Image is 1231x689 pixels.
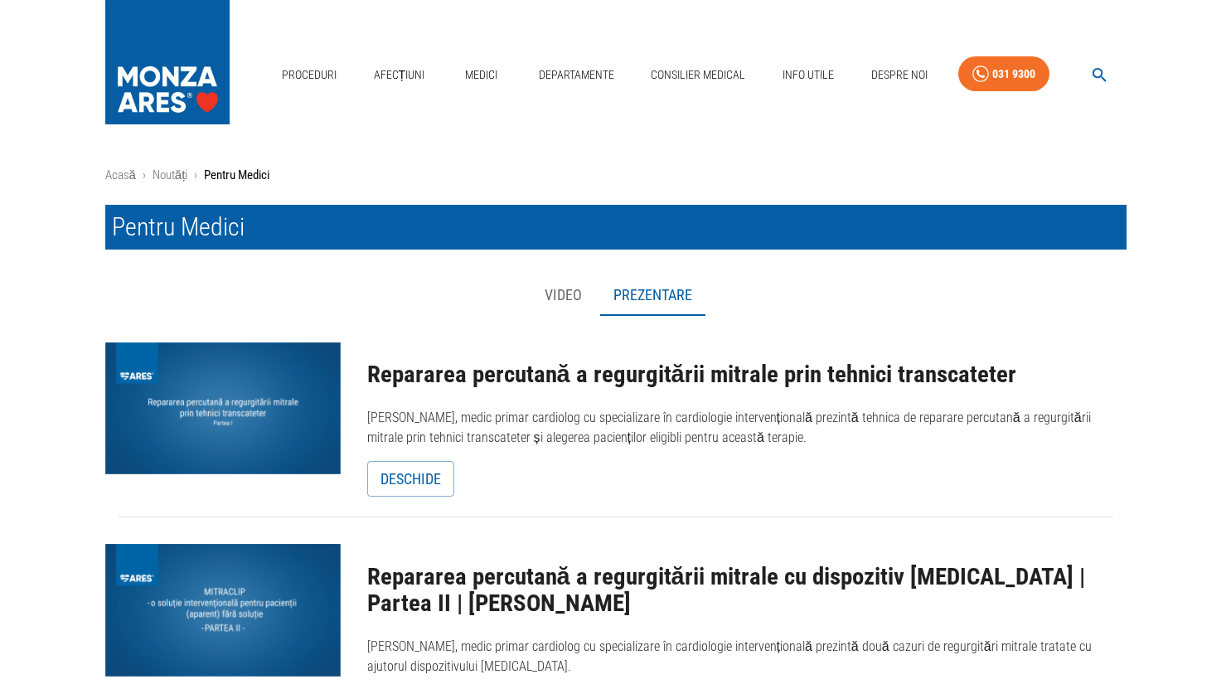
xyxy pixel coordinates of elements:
[105,166,1127,185] nav: breadcrumb
[367,564,1127,616] h2: Repararea percutană a regurgitării mitrale cu dispozitiv [MEDICAL_DATA] | Partea II | [PERSON_NAME]
[153,167,188,182] a: Noutăți
[105,205,1127,250] h1: Pentru Medici
[367,408,1127,448] p: [PERSON_NAME], medic primar cardiolog cu specializare în cardiologie intervențională prezintă teh...
[367,361,1127,388] h2: Repararea percutană a regurgitării mitrale prin tehnici transcateter
[865,58,934,92] a: Despre Noi
[105,342,341,475] img: Repararea percutană a regurgitării mitrale prin tehnici transcateter
[367,461,454,497] a: Deschide
[105,544,341,677] img: Repararea percutană a regurgitării mitrale cu dispozitiv Mitraclip | Partea II | Dr. Iulian Călin
[367,637,1127,677] p: [PERSON_NAME], medic primar cardiolog cu specializare în cardiologie intervențională prezintă dou...
[143,166,146,185] li: ›
[644,58,752,92] a: Consilier Medical
[194,166,197,185] li: ›
[367,58,432,92] a: Afecțiuni
[532,58,621,92] a: Departamente
[992,64,1035,85] div: 031 9300
[275,58,343,92] a: Proceduri
[455,58,508,92] a: Medici
[105,167,136,182] a: Acasă
[958,56,1049,92] a: 031 9300
[600,276,705,316] button: Prezentare
[526,276,600,316] button: Video
[204,166,269,185] p: Pentru Medici
[776,58,841,92] a: Info Utile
